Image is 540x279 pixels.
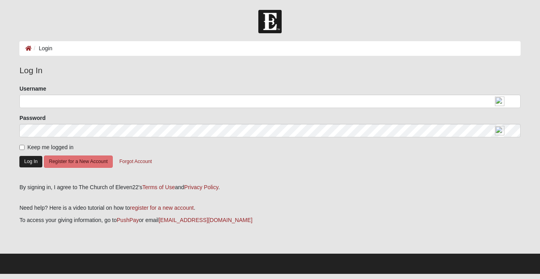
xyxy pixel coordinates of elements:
a: PushPay [117,217,139,223]
button: Register for a New Account [44,156,113,168]
label: Username [19,85,46,93]
a: register for a new account [130,205,194,211]
span: Keep me logged in [27,144,74,150]
a: [EMAIL_ADDRESS][DOMAIN_NAME] [159,217,252,223]
div: By signing in, I agree to The Church of Eleven22's and . [19,183,521,192]
button: Forgot Account [114,156,157,168]
img: Church of Eleven22 Logo [258,10,282,33]
li: Login [32,44,52,53]
input: Keep me logged in [19,145,25,150]
p: Need help? Here is a video tutorial on how to . [19,204,521,212]
img: npw-badge-icon-locked.svg [495,126,504,135]
label: Password [19,114,45,122]
legend: Log In [19,64,521,77]
p: To access your giving information, go to or email [19,216,521,224]
a: Terms of Use [142,184,175,190]
a: Privacy Policy [184,184,218,190]
img: npw-badge-icon-locked.svg [495,97,504,106]
button: Log In [19,156,42,167]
